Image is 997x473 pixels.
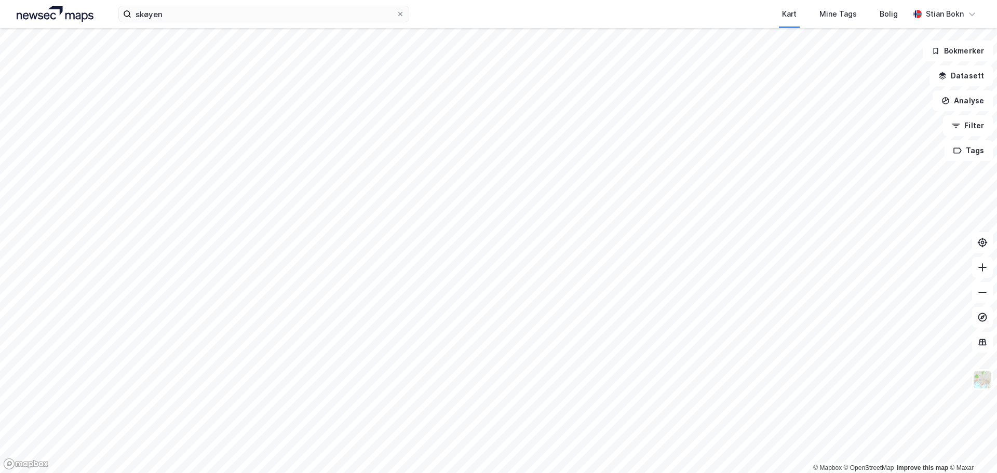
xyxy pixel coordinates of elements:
[923,40,993,61] button: Bokmerker
[945,423,997,473] div: Kontrollprogram for chat
[844,464,894,471] a: OpenStreetMap
[943,115,993,136] button: Filter
[880,8,898,20] div: Bolig
[897,464,948,471] a: Improve this map
[782,8,797,20] div: Kart
[945,423,997,473] iframe: Chat Widget
[973,370,992,389] img: Z
[131,6,396,22] input: Søk på adresse, matrikkel, gårdeiere, leietakere eller personer
[945,140,993,161] button: Tags
[819,8,857,20] div: Mine Tags
[813,464,842,471] a: Mapbox
[3,458,49,470] a: Mapbox homepage
[929,65,993,86] button: Datasett
[933,90,993,111] button: Analyse
[17,6,93,22] img: logo.a4113a55bc3d86da70a041830d287a7e.svg
[926,8,964,20] div: Stian Bokn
